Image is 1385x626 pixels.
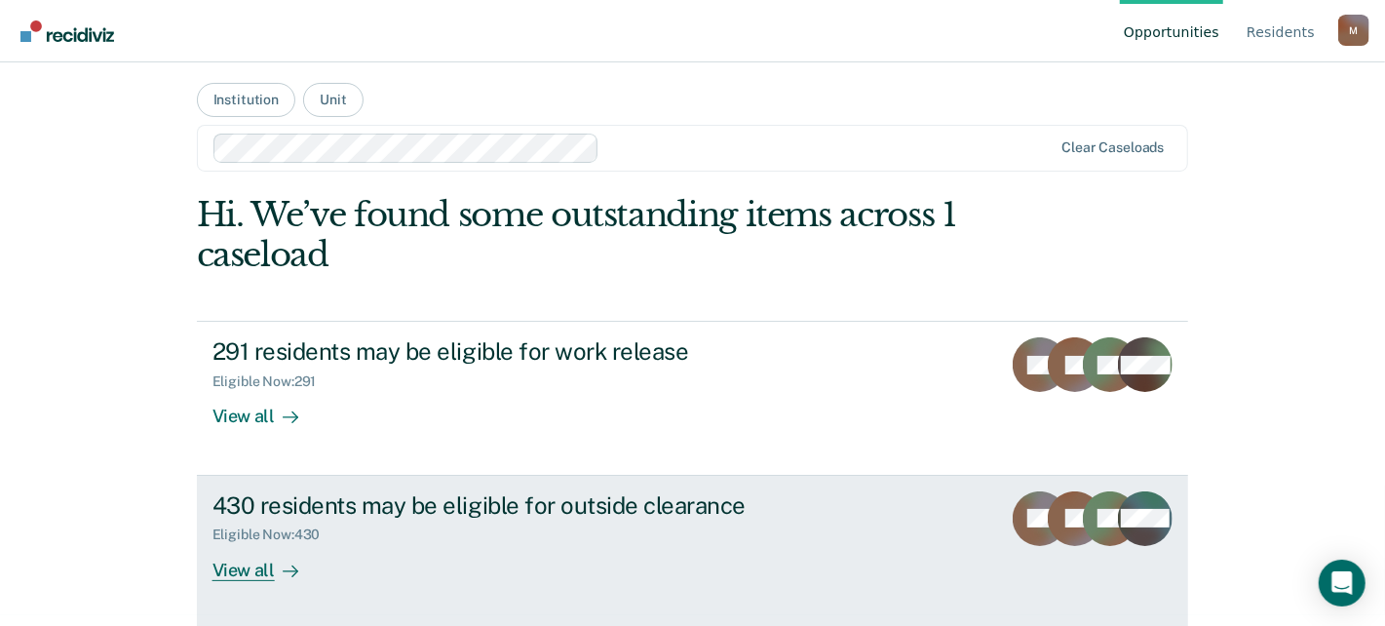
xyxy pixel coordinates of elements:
[1338,15,1369,46] div: M
[212,373,332,390] div: Eligible Now : 291
[212,337,897,366] div: 291 residents may be eligible for work release
[212,527,336,543] div: Eligible Now : 430
[212,390,322,428] div: View all
[1338,15,1369,46] button: Profile dropdown button
[197,321,1189,475] a: 291 residents may be eligible for work releaseEligible Now:291View all
[1319,560,1366,606] div: Open Intercom Messenger
[212,543,322,581] div: View all
[212,491,897,520] div: 430 residents may be eligible for outside clearance
[1061,139,1164,156] div: Clear caseloads
[197,83,295,117] button: Institution
[197,195,990,275] div: Hi. We’ve found some outstanding items across 1 caseload
[20,20,114,42] img: Recidiviz
[303,83,363,117] button: Unit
